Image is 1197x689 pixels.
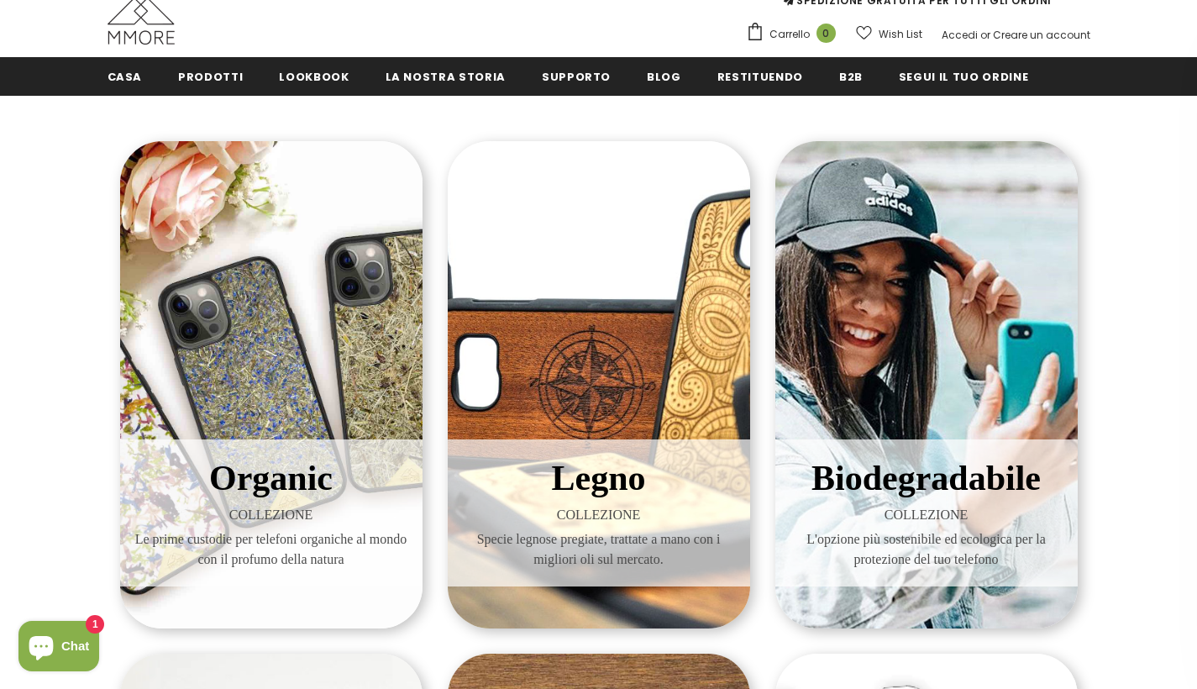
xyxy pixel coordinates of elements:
[769,26,810,43] span: Carrello
[279,57,349,95] a: Lookbook
[386,69,506,85] span: La nostra storia
[108,69,143,85] span: Casa
[717,57,803,95] a: Restituendo
[993,28,1090,42] a: Creare un account
[542,69,611,85] span: supporto
[133,505,410,525] span: COLLEZIONE
[717,69,803,85] span: Restituendo
[816,24,836,43] span: 0
[647,57,681,95] a: Blog
[647,69,681,85] span: Blog
[209,459,333,497] span: Organic
[746,22,844,47] a: Carrello 0
[460,505,738,525] span: COLLEZIONE
[899,69,1028,85] span: Segui il tuo ordine
[108,57,143,95] a: Casa
[460,529,738,570] span: Specie legnose pregiate, trattate a mano con i migliori oli sul mercato.
[133,529,410,570] span: Le prime custodie per telefoni organiche al mondo con il profumo della natura
[942,28,978,42] a: Accedi
[856,19,922,49] a: Wish List
[980,28,990,42] span: or
[788,505,1065,525] span: COLLEZIONE
[178,57,243,95] a: Prodotti
[279,69,349,85] span: Lookbook
[839,69,863,85] span: B2B
[178,69,243,85] span: Prodotti
[788,529,1065,570] span: L'opzione più sostenibile ed ecologica per la protezione del tuo telefono
[542,57,611,95] a: supporto
[811,459,1041,497] span: Biodegradabile
[899,57,1028,95] a: Segui il tuo ordine
[879,26,922,43] span: Wish List
[551,459,645,497] span: Legno
[13,621,104,676] inbox-online-store-chat: Shopify online store chat
[386,57,506,95] a: La nostra storia
[839,57,863,95] a: B2B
